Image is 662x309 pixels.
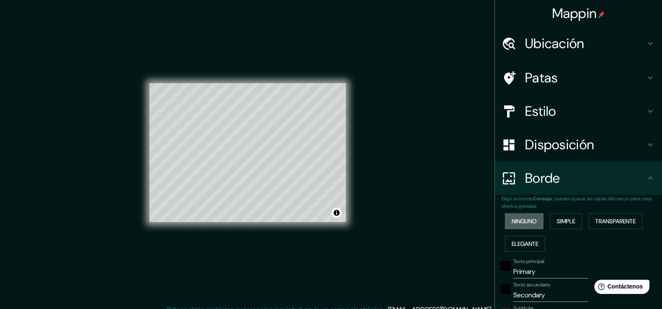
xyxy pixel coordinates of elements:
font: Elegante [512,240,538,248]
font: Borde [525,169,560,187]
div: Ubicación [495,27,662,60]
button: Transparente [588,213,642,229]
font: Disposición [525,136,594,153]
font: Simple [557,217,575,225]
font: Consejo [533,195,552,202]
font: Ninguno [512,217,537,225]
font: Patas [525,69,558,87]
button: Activar o desactivar atribución [332,208,342,218]
div: Patas [495,61,662,94]
button: Ninguno [505,213,543,229]
button: negro [501,284,511,294]
iframe: Lanzador de widgets de ayuda [588,276,653,300]
font: Ubicación [525,35,584,52]
font: Estilo [525,102,556,120]
font: Transparente [595,217,636,225]
div: Borde [495,161,662,195]
font: Texto principal [513,258,544,265]
button: Elegante [505,236,545,252]
div: Disposición [495,128,662,161]
button: Simple [550,213,582,229]
font: Elige un borde. [502,195,533,202]
button: negro [501,261,511,271]
font: Texto secundario [513,281,550,288]
font: : puedes opacar las capas del marco para crear efectos geniales. [502,195,652,209]
img: pin-icon.png [598,11,605,18]
div: Estilo [495,94,662,128]
font: Mappin [552,5,597,22]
